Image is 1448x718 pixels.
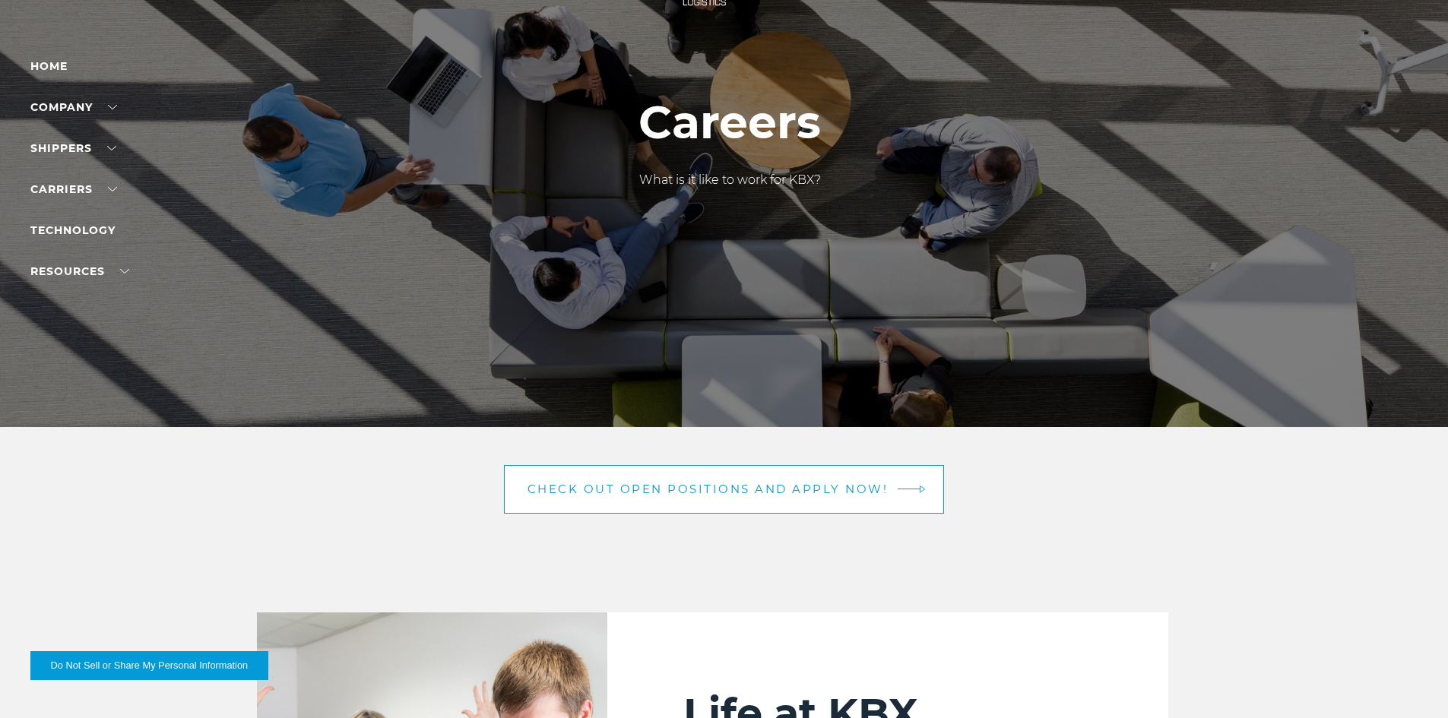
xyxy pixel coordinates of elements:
[30,651,268,680] button: Do Not Sell or Share My Personal Information
[30,100,117,114] a: Company
[920,485,926,493] img: arrow
[504,465,945,514] a: Check out open positions and apply now! arrow arrow
[30,223,116,237] a: Technology
[30,141,116,155] a: SHIPPERS
[638,171,821,189] p: What is it like to work for KBX?
[30,264,129,278] a: RESOURCES
[638,96,821,148] h1: Careers
[30,59,68,73] a: Home
[30,182,117,196] a: Carriers
[528,483,889,495] span: Check out open positions and apply now!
